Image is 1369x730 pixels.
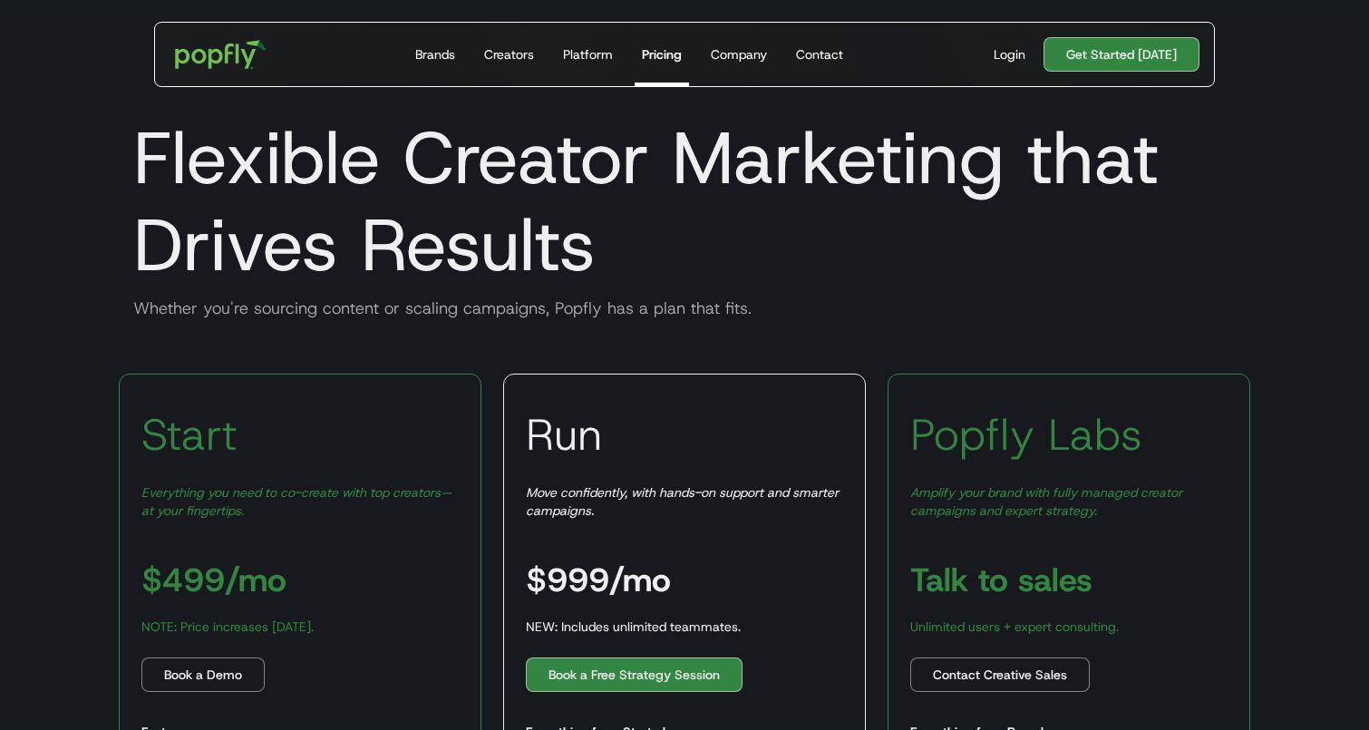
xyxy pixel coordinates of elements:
[789,23,850,86] a: Contact
[910,484,1182,519] em: Amplify your brand with fully managed creator campaigns and expert strategy.
[164,666,242,684] div: Book a Demo
[526,563,671,596] h3: $999/mo
[526,484,839,519] em: Move confidently, with hands-on support and smarter campaigns.
[796,45,843,63] div: Contact
[141,563,286,596] h3: $499/mo
[994,45,1025,63] div: Login
[556,23,620,86] a: Platform
[635,23,689,86] a: Pricing
[119,297,1250,319] div: Whether you're sourcing content or scaling campaigns, Popfly has a plan that fits.
[141,407,238,462] h3: Start
[910,618,1119,636] div: Unlimited users + expert consulting.
[415,45,455,63] div: Brands
[477,23,541,86] a: Creators
[910,563,1092,596] h3: Talk to sales
[910,657,1090,692] a: Contact Creative Sales
[141,657,265,692] a: Book a Demo
[526,657,743,692] a: Book a Free Strategy Session
[1044,37,1199,72] a: Get Started [DATE]
[162,27,279,82] a: home
[711,45,767,63] div: Company
[563,45,613,63] div: Platform
[408,23,462,86] a: Brands
[526,618,741,636] div: NEW: Includes unlimited teammates.
[933,666,1067,684] div: Contact Creative Sales
[704,23,774,86] a: Company
[642,45,682,63] div: Pricing
[986,45,1033,63] a: Login
[910,407,1142,462] h3: Popfly Labs
[141,484,451,519] em: Everything you need to co-create with top creators—at your fingertips.
[484,45,534,63] div: Creators
[141,618,314,636] div: NOTE: Price increases [DATE].
[526,407,602,462] h3: Run
[119,114,1250,288] h1: Flexible Creator Marketing that Drives Results
[549,666,720,684] div: Book a Free Strategy Session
